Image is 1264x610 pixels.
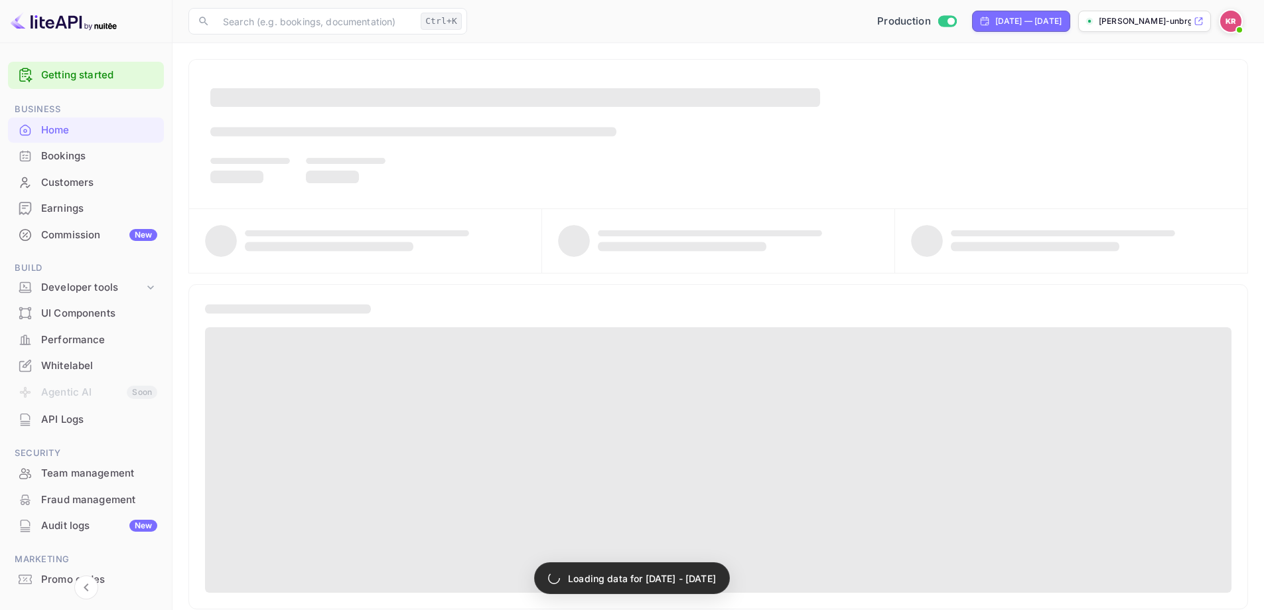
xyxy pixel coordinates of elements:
[8,327,164,353] div: Performance
[1220,11,1241,32] img: Kobus Roux
[215,8,415,35] input: Search (e.g. bookings, documentation)
[8,143,164,168] a: Bookings
[995,15,1062,27] div: [DATE] — [DATE]
[8,461,164,485] a: Team management
[8,552,164,567] span: Marketing
[129,229,157,241] div: New
[8,487,164,512] a: Fraud management
[8,102,164,117] span: Business
[8,487,164,513] div: Fraud management
[8,353,164,378] a: Whitelabel
[41,201,157,216] div: Earnings
[74,575,98,599] button: Collapse navigation
[41,280,144,295] div: Developer tools
[41,306,157,321] div: UI Components
[41,466,157,481] div: Team management
[8,446,164,461] span: Security
[41,228,157,243] div: Commission
[41,572,157,587] div: Promo codes
[41,412,157,427] div: API Logs
[8,407,164,431] a: API Logs
[8,301,164,325] a: UI Components
[1099,15,1191,27] p: [PERSON_NAME]-unbrg.[PERSON_NAME]...
[8,196,164,222] div: Earnings
[41,518,157,534] div: Audit logs
[8,222,164,247] a: CommissionNew
[8,117,164,142] a: Home
[129,520,157,532] div: New
[8,513,164,539] div: Audit logsNew
[8,513,164,538] a: Audit logsNew
[8,301,164,327] div: UI Components
[8,261,164,275] span: Build
[8,567,164,591] a: Promo codes
[41,358,157,374] div: Whitelabel
[877,14,931,29] span: Production
[8,170,164,196] div: Customers
[8,170,164,194] a: Customers
[8,143,164,169] div: Bookings
[41,333,157,348] div: Performance
[41,68,157,83] a: Getting started
[8,196,164,220] a: Earnings
[8,222,164,248] div: CommissionNew
[41,123,157,138] div: Home
[8,407,164,433] div: API Logs
[8,276,164,299] div: Developer tools
[8,567,164,593] div: Promo codes
[41,493,157,508] div: Fraud management
[872,14,961,29] div: Switch to Sandbox mode
[8,461,164,487] div: Team management
[41,175,157,191] div: Customers
[568,572,716,585] p: Loading data for [DATE] - [DATE]
[11,11,117,32] img: LiteAPI logo
[8,117,164,143] div: Home
[8,62,164,89] div: Getting started
[41,149,157,164] div: Bookings
[421,13,462,30] div: Ctrl+K
[8,353,164,379] div: Whitelabel
[8,327,164,352] a: Performance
